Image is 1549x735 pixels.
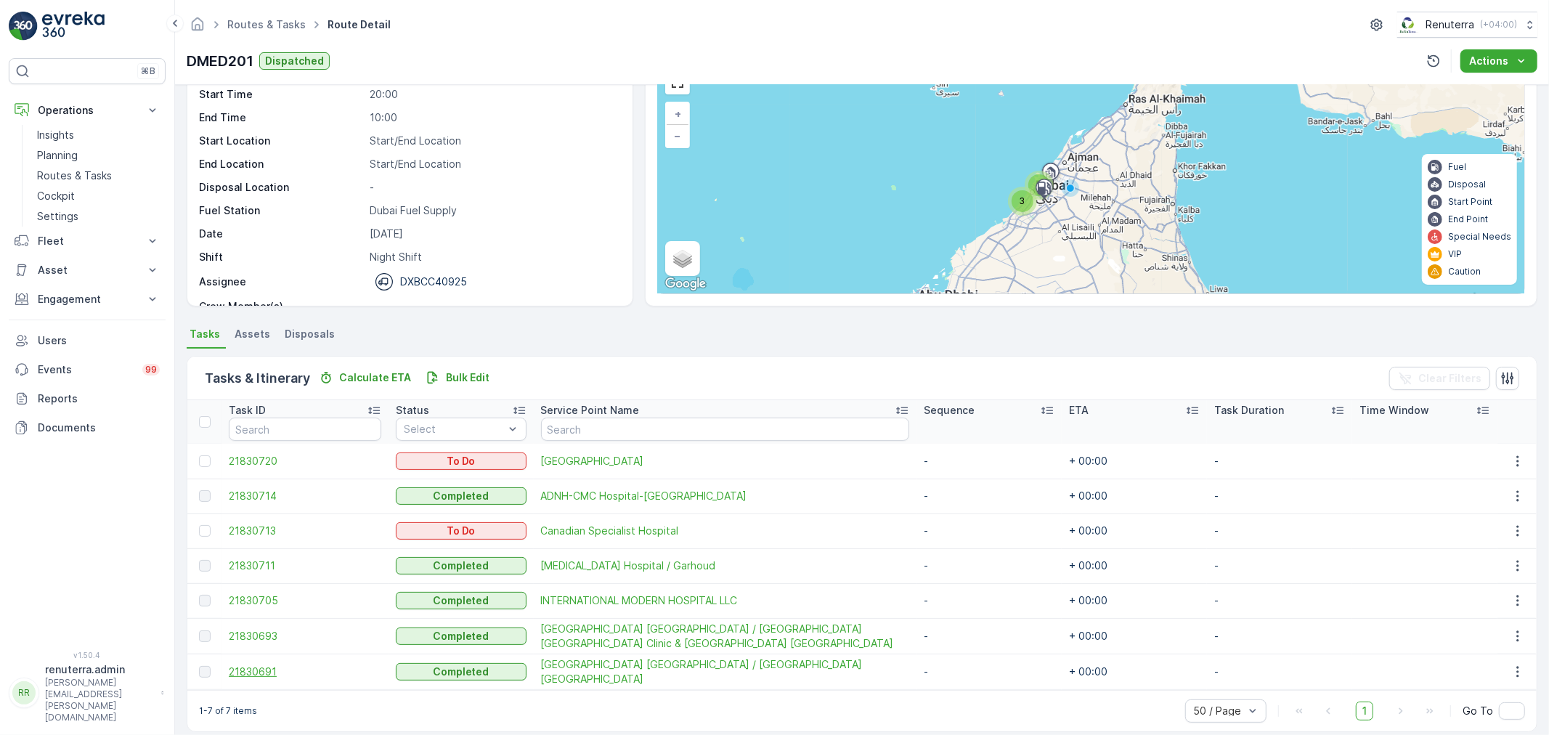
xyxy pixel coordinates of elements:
span: [GEOGRAPHIC_DATA] [GEOGRAPHIC_DATA] / [GEOGRAPHIC_DATA] [GEOGRAPHIC_DATA] Clinic & [GEOGRAPHIC_DA... [541,622,909,651]
p: [PERSON_NAME][EMAIL_ADDRESS][PERSON_NAME][DOMAIN_NAME] [45,677,154,723]
p: ⌘B [141,65,155,77]
a: Settings [31,206,166,227]
button: Renuterra(+04:00) [1397,12,1537,38]
td: - [1207,654,1352,689]
span: 1 [1356,702,1373,720]
a: Zoom In [667,103,688,125]
p: Night Shift [370,250,617,264]
p: Completed [433,629,489,643]
img: Google [662,275,710,293]
a: 21830705 [229,593,381,608]
p: Engagement [38,292,137,306]
a: Events99 [9,355,166,384]
span: INTERNATIONAL MODERN HOSPITAL LLC [541,593,909,608]
p: Calculate ETA [339,370,411,385]
div: Toggle Row Selected [199,595,211,606]
p: 20:00 [370,87,617,102]
p: - [370,299,617,314]
input: Search [229,418,381,441]
span: Assets [235,327,270,341]
p: ETA [1069,403,1089,418]
p: - [370,180,617,195]
p: Completed [433,593,489,608]
a: Insights [31,125,166,145]
button: RRrenuterra.admin[PERSON_NAME][EMAIL_ADDRESS][PERSON_NAME][DOMAIN_NAME] [9,662,166,723]
td: + 00:00 [1062,548,1207,583]
a: 21830713 [229,524,381,538]
p: Events [38,362,134,377]
p: End Time [199,110,364,125]
p: DXBCC40925 [400,275,467,289]
a: Users [9,326,166,355]
p: Crew Member(s) [199,299,364,314]
span: Route Detail [325,17,394,32]
span: Canadian Specialist Hospital [541,524,909,538]
p: Bulk Edit [446,370,489,385]
div: 0 [658,62,1524,293]
span: 21830691 [229,665,381,679]
td: - [1207,583,1352,618]
a: Cockpit [31,186,166,206]
span: 21830693 [229,629,381,643]
p: End Point [1448,214,1488,225]
img: Screenshot_2024-07-26_at_13.33.01.png [1397,17,1420,33]
p: Actions [1469,54,1508,68]
p: renuterra.admin [45,662,154,677]
button: Fleet [9,227,166,256]
p: Start/End Location [370,134,617,148]
td: + 00:00 [1062,618,1207,654]
a: Routes & Tasks [227,18,306,31]
td: + 00:00 [1062,444,1207,479]
span: Go To [1463,704,1493,718]
button: Completed [396,557,527,574]
a: Reports [9,384,166,413]
p: Completed [433,665,489,679]
p: Disposal Location [199,180,364,195]
td: - [916,654,1062,689]
p: ( +04:00 ) [1480,19,1517,31]
td: - [916,548,1062,583]
span: 21830720 [229,454,381,468]
td: - [1207,513,1352,548]
p: Clear Filters [1418,371,1481,386]
a: Layers [667,243,699,275]
td: + 00:00 [1062,513,1207,548]
p: Reports [38,391,160,406]
p: Routes & Tasks [37,168,112,183]
p: Start/End Location [370,157,617,171]
p: Completed [433,489,489,503]
p: VIP [1448,248,1462,260]
a: ADNH-CMC Hospital-Jadaf [541,489,909,503]
td: - [916,583,1062,618]
p: Select [404,422,504,436]
a: HMS Hospital / Garhoud [541,559,909,573]
p: Sequence [924,403,975,418]
div: Toggle Row Selected [199,666,211,678]
p: Task ID [229,403,266,418]
div: Toggle Row Selected [199,630,211,642]
a: Dubai London / Dubai London Hospital Jumeirah Al Safa [541,657,909,686]
p: Tasks & Itinerary [205,368,310,389]
p: Fuel Station [199,203,364,218]
div: RR [12,681,36,704]
p: Fleet [38,234,137,248]
button: Actions [1460,49,1537,73]
a: 21830714 [229,489,381,503]
span: ADNH-CMC Hospital-[GEOGRAPHIC_DATA] [541,489,909,503]
p: 99 [145,364,157,375]
p: Planning [37,148,78,163]
p: 10:00 [370,110,617,125]
p: Disposal [1448,179,1486,190]
a: Homepage [190,22,206,34]
span: [MEDICAL_DATA] Hospital / Garhoud [541,559,909,573]
button: To Do [396,452,527,470]
p: Fuel [1448,161,1466,173]
p: Settings [37,209,78,224]
div: Toggle Row Selected [199,490,211,502]
p: [DATE] [370,227,617,241]
td: + 00:00 [1062,654,1207,689]
a: Open this area in Google Maps (opens a new window) [662,275,710,293]
button: Completed [396,628,527,645]
button: Dispatched [259,52,330,70]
